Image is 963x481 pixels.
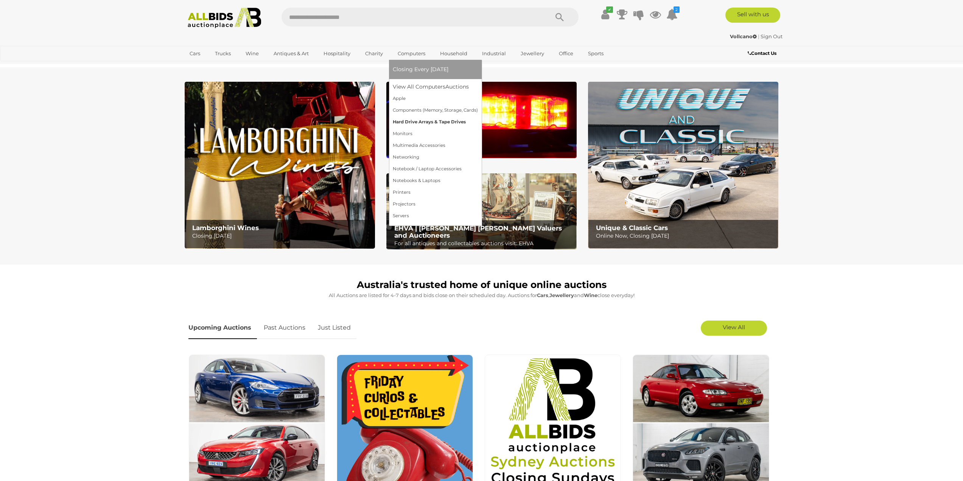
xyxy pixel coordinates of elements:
a: Just Listed [312,317,356,339]
a: Lamborghini Wines Lamborghini Wines Closing [DATE] [185,82,375,249]
a: Sell with us [725,8,780,23]
a: Cars [185,47,205,60]
img: Police Recovered Goods [386,82,577,158]
b: EHVA | [PERSON_NAME] [PERSON_NAME] Valuers and Auctioneers [394,224,562,239]
p: For all antiques and collectables auctions visit: EHVA [394,239,573,248]
a: Hospitality [319,47,355,60]
a: Vollcano [730,33,758,39]
img: Allbids.com.au [184,8,266,28]
a: Wine [241,47,264,60]
a: Industrial [477,47,511,60]
a: Computers [393,47,430,60]
strong: Jewellery [549,292,574,298]
p: Closing [DATE] [394,141,573,150]
a: View All [701,321,767,336]
p: Closing [DATE] [192,231,370,241]
i: 2 [674,6,680,13]
b: Lamborghini Wines [192,224,259,232]
a: Unique & Classic Cars Unique & Classic Cars Online Now, Closing [DATE] [588,82,778,249]
b: Unique & Classic Cars [596,224,668,232]
a: [GEOGRAPHIC_DATA] [185,60,248,72]
span: View All [723,324,745,331]
a: Antiques & Art [269,47,314,60]
strong: Wine [584,292,597,298]
a: ✔ [600,8,611,21]
strong: Vollcano [730,33,757,39]
a: Police Recovered Goods Police Recovered Goods Closing [DATE] [386,82,577,158]
img: Unique & Classic Cars [588,82,778,249]
img: Lamborghini Wines [185,82,375,249]
a: Sports [583,47,608,60]
a: Household [435,47,472,60]
img: EHVA | Evans Hastings Valuers and Auctioneers [386,173,577,250]
a: 2 [666,8,678,21]
a: Sign Out [761,33,783,39]
p: All Auctions are listed for 4-7 days and bids close on their scheduled day. Auctions for , and cl... [188,291,775,300]
span: | [758,33,759,39]
a: Upcoming Auctions [188,317,257,339]
a: Contact Us [748,49,778,58]
a: EHVA | Evans Hastings Valuers and Auctioneers EHVA | [PERSON_NAME] [PERSON_NAME] Valuers and Auct... [386,173,577,250]
i: ✔ [606,6,613,13]
strong: Cars [537,292,548,298]
p: Online Now, Closing [DATE] [596,231,774,241]
a: Office [554,47,578,60]
a: Charity [360,47,388,60]
h1: Australia's trusted home of unique online auctions [188,280,775,290]
a: Jewellery [516,47,549,60]
button: Search [541,8,579,26]
a: Trucks [210,47,236,60]
b: Contact Us [748,50,776,56]
a: Past Auctions [258,317,311,339]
